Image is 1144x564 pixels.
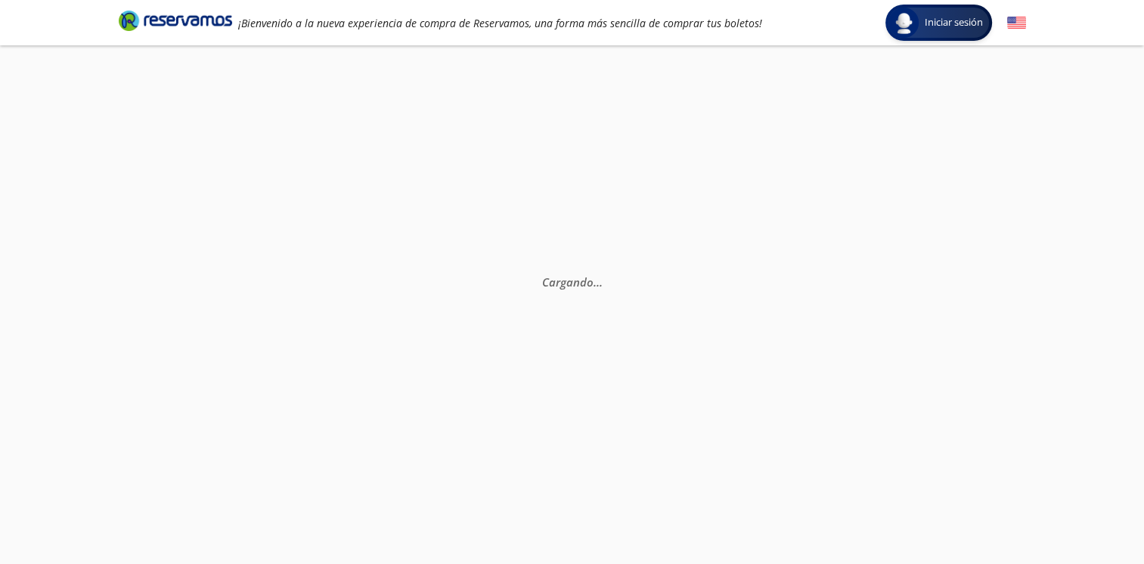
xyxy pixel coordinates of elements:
[541,274,602,290] em: Cargando
[1007,14,1026,33] button: English
[596,274,599,290] span: .
[238,16,762,30] em: ¡Bienvenido a la nueva experiencia de compra de Reservamos, una forma más sencilla de comprar tus...
[119,9,232,32] i: Brand Logo
[599,274,602,290] span: .
[119,9,232,36] a: Brand Logo
[919,15,989,30] span: Iniciar sesión
[593,274,596,290] span: .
